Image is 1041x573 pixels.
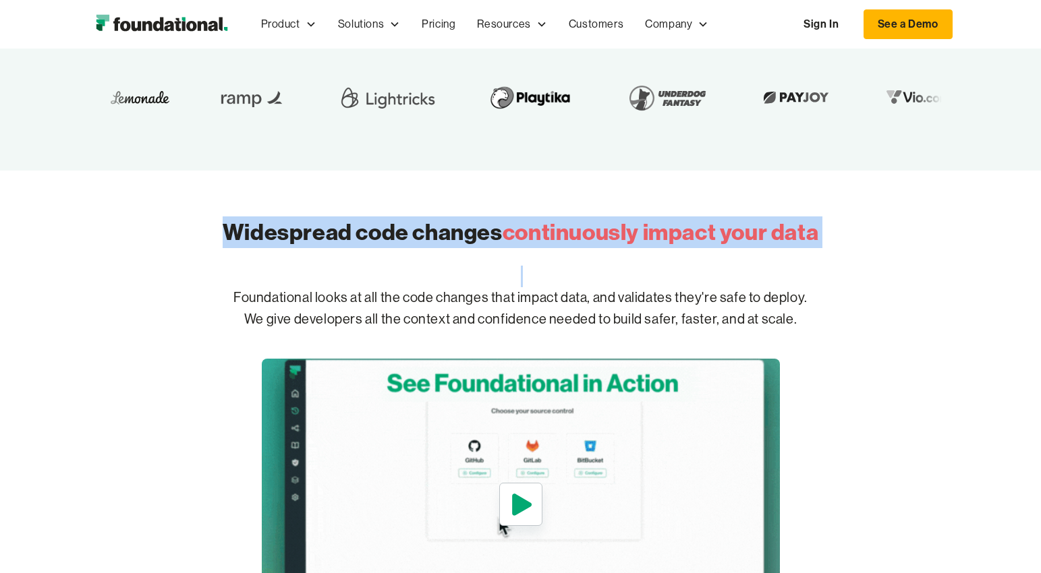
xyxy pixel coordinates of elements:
p: Foundational looks at all the code changes that impact data, and validates they're safe to deploy... [89,266,953,352]
h2: Widespread code changes [223,216,818,248]
a: Pricing [411,2,466,47]
img: Foundational Logo [89,11,234,38]
div: Company [645,16,692,33]
div: Product [261,16,300,33]
a: home [89,11,234,38]
a: See a Demo [864,9,953,39]
div: Company [634,2,719,47]
span: continuously impact your data [503,218,818,246]
div: Resources [477,16,530,33]
div: Product [250,2,327,47]
iframe: Chat Widget [798,417,1041,573]
a: Customers [558,2,634,47]
img: Lemonade [100,87,159,108]
div: Resources [466,2,557,47]
img: Playtika [472,79,568,117]
img: Underdog Fantasy [611,79,703,117]
div: Solutions [338,16,384,33]
a: Sign In [790,10,852,38]
img: Lightricks [326,79,428,117]
img: Payjoy [746,87,826,108]
div: Solutions [327,2,411,47]
img: Vio.com [869,87,947,108]
img: Ramp [202,79,283,117]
